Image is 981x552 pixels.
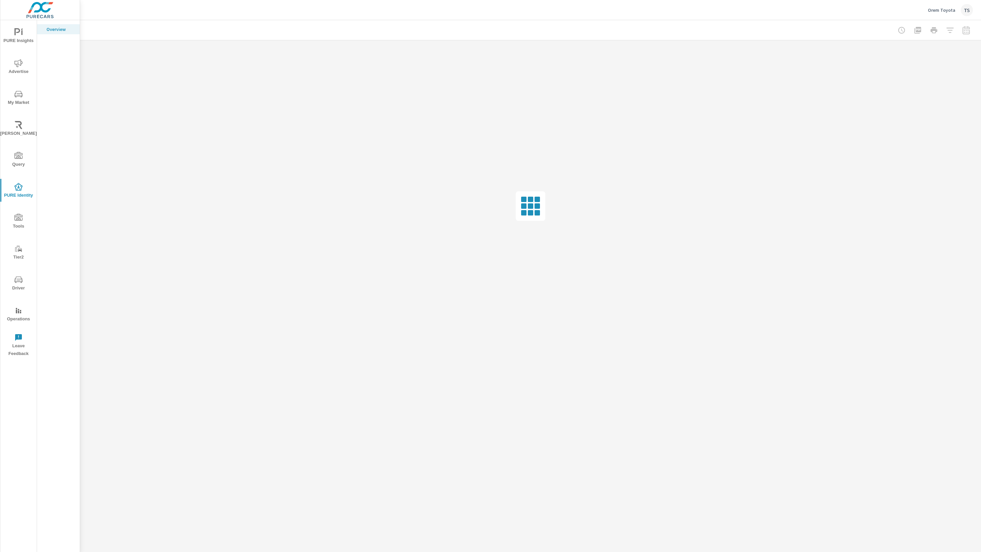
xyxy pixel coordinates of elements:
[2,121,35,137] span: [PERSON_NAME]
[928,7,955,13] p: Orem Toyota
[2,28,35,45] span: PURE Insights
[2,152,35,168] span: Query
[37,24,80,34] div: Overview
[961,4,973,16] div: TS
[2,183,35,199] span: PURE Identity
[2,245,35,261] span: Tier2
[46,26,74,33] p: Overview
[2,90,35,107] span: My Market
[2,333,35,358] span: Leave Feedback
[2,307,35,323] span: Operations
[2,214,35,230] span: Tools
[0,20,37,360] div: nav menu
[2,59,35,76] span: Advertise
[2,276,35,292] span: Driver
